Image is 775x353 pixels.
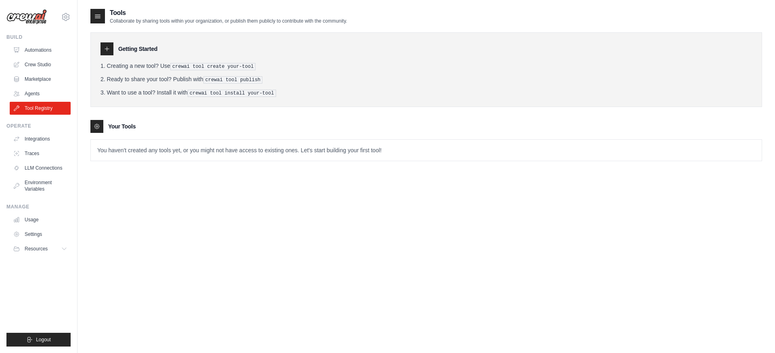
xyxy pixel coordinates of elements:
[170,63,256,70] pre: crewai tool create your-tool
[101,62,752,70] li: Creating a new tool? Use
[203,76,263,84] pre: crewai tool publish
[36,336,51,343] span: Logout
[10,147,71,160] a: Traces
[10,162,71,174] a: LLM Connections
[10,87,71,100] a: Agents
[101,88,752,97] li: Want to use a tool? Install it with
[91,140,762,161] p: You haven't created any tools yet, or you might not have access to existing ones. Let's start bui...
[101,75,752,84] li: Ready to share your tool? Publish with
[10,132,71,145] a: Integrations
[10,102,71,115] a: Tool Registry
[6,333,71,347] button: Logout
[6,123,71,129] div: Operate
[118,45,157,53] h3: Getting Started
[108,122,136,130] h3: Your Tools
[10,58,71,71] a: Crew Studio
[110,8,347,18] h2: Tools
[10,44,71,57] a: Automations
[110,18,347,24] p: Collaborate by sharing tools within your organization, or publish them publicly to contribute wit...
[6,34,71,40] div: Build
[6,9,47,25] img: Logo
[10,242,71,255] button: Resources
[188,90,276,97] pre: crewai tool install your-tool
[10,228,71,241] a: Settings
[25,246,48,252] span: Resources
[10,176,71,195] a: Environment Variables
[10,73,71,86] a: Marketplace
[6,204,71,210] div: Manage
[10,213,71,226] a: Usage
